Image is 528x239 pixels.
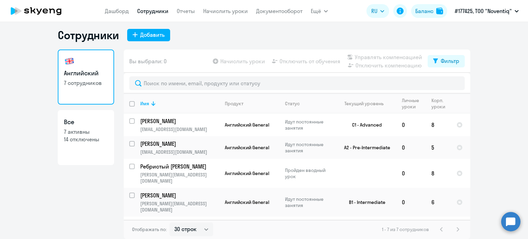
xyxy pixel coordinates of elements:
div: Продукт [225,100,243,107]
td: 8 [426,159,451,188]
a: Отчеты [177,8,195,14]
p: Идут постоянные занятия [285,141,332,154]
span: RU [371,7,377,15]
div: Баланс [415,7,433,15]
a: Английский7 сотрудников [58,50,114,105]
button: Балансbalance [411,4,447,18]
span: 1 - 7 из 7 сотрудников [382,226,429,232]
div: Статус [285,100,300,107]
div: Имя [140,100,149,107]
a: Все7 активны14 отключены [58,110,114,165]
p: [PERSON_NAME] [140,192,218,199]
a: Ребристый [PERSON_NAME] [140,163,219,170]
div: Фильтр [441,57,459,65]
a: [PERSON_NAME] [140,140,219,148]
td: 8 [426,113,451,136]
p: Идут постоянные занятия [285,196,332,208]
a: Дашборд [105,8,129,14]
div: Текущий уровень [344,100,384,107]
span: Ещё [311,7,321,15]
a: Документооборот [256,8,302,14]
button: RU [366,4,389,18]
button: Фильтр [428,55,465,67]
div: Личные уроки [402,97,421,110]
td: 0 [396,113,426,136]
div: Личные уроки [402,97,426,110]
p: [PERSON_NAME][EMAIL_ADDRESS][DOMAIN_NAME] [140,172,219,184]
h3: Английский [64,69,108,78]
p: [EMAIL_ADDRESS][DOMAIN_NAME] [140,126,219,132]
a: Начислить уроки [203,8,248,14]
button: Добавить [127,29,170,41]
input: Поиск по имени, email, продукту или статусу [129,76,465,90]
a: Сотрудники [137,8,168,14]
p: [PERSON_NAME] [140,140,218,148]
p: 7 активны [64,128,108,135]
span: Английский General [225,199,269,205]
div: Продукт [225,100,279,107]
td: 0 [396,159,426,188]
p: [EMAIL_ADDRESS][DOMAIN_NAME] [140,149,219,155]
h3: Все [64,118,108,127]
img: balance [436,8,443,14]
p: Ребристый [PERSON_NAME] [140,163,218,170]
span: Вы выбрали: 0 [129,57,167,65]
td: 6 [426,188,451,217]
p: #177425, ТОО "Noventiq" [455,7,512,15]
p: Пройден вводный урок [285,167,332,180]
div: Добавить [140,31,165,39]
p: [PERSON_NAME] [140,117,218,125]
div: Корп. уроки [431,97,451,110]
span: Английский General [225,170,269,176]
div: Корп. уроки [431,97,446,110]
p: 14 отключены [64,135,108,143]
td: 0 [396,136,426,159]
td: 0 [396,188,426,217]
span: Английский General [225,122,269,128]
a: [PERSON_NAME] [140,192,219,199]
div: Статус [285,100,332,107]
h1: Сотрудники [58,28,119,42]
p: 7 сотрудников [64,79,108,87]
span: Английский General [225,144,269,151]
button: Ещё [311,4,328,18]
p: [PERSON_NAME][EMAIL_ADDRESS][DOMAIN_NAME] [140,200,219,213]
p: Идут постоянные занятия [285,119,332,131]
div: Имя [140,100,219,107]
td: C1 - Advanced [332,113,396,136]
span: Отображать по: [132,226,167,232]
button: #177425, ТОО "Noventiq" [451,3,522,19]
div: Текущий уровень [338,100,396,107]
img: english [64,56,75,67]
a: [PERSON_NAME] [140,117,219,125]
td: A2 - Pre-Intermediate [332,136,396,159]
td: B1 - Intermediate [332,188,396,217]
td: 5 [426,136,451,159]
